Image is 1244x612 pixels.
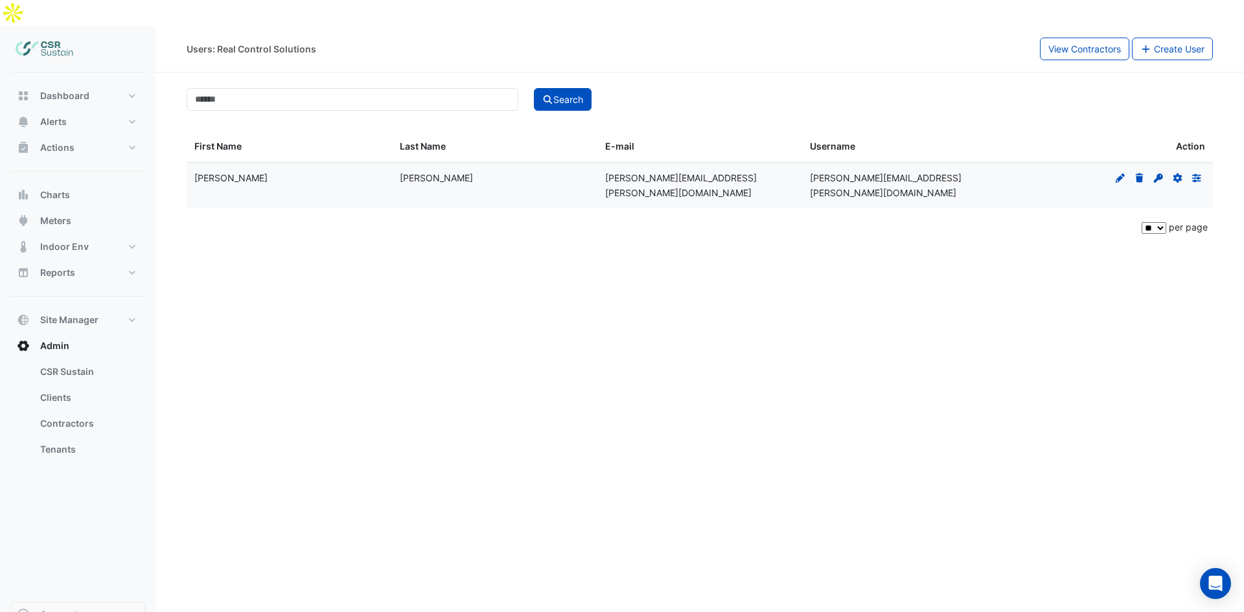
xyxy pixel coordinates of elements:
img: Company Logo [16,36,74,62]
div: per page [1139,220,1208,234]
span: View Contractors [1048,43,1121,54]
span: Dashboard [40,89,89,102]
app-icon: Actions [17,141,30,154]
button: View Contractors [1040,38,1129,60]
app-icon: Admin [17,339,30,352]
fa-icon: Reset Details [1172,172,1184,183]
span: Username [810,141,855,152]
span: E-mail [605,141,634,152]
button: Actions [10,135,145,161]
div: Users: Real Control Solutions [187,42,316,56]
button: Create User [1132,38,1214,60]
div: Open Intercom Messenger [1200,568,1231,599]
a: CSR Sustain [30,359,145,385]
span: Indoor Env [40,240,89,253]
span: Action [1176,139,1205,154]
button: Meters [10,208,145,234]
button: Indoor Env [10,234,145,260]
span: Alerts [40,115,67,128]
span: spencer.hogg@realcontrolsolutions.co.uk [605,172,757,198]
button: Reports [10,260,145,286]
fa-icon: Set Password [1153,172,1164,183]
span: Reports [40,266,75,279]
span: Admin [40,339,69,352]
app-icon: Alerts [17,115,30,128]
fa-icon: Preferences [1191,172,1203,183]
span: spencer.hogg@realcontrolsolutions.co.uk [810,172,962,198]
app-icon: Meters [17,214,30,227]
button: Search [534,88,592,111]
span: Meters [40,214,71,227]
button: Alerts [10,109,145,135]
span: Site Manager [40,313,98,326]
div: Admin [10,359,145,468]
span: Create User [1154,43,1204,54]
app-icon: Indoor Env [17,240,30,253]
button: Admin [10,333,145,359]
button: Charts [10,182,145,208]
a: Tenants [30,436,145,462]
app-icon: Dashboard [17,89,30,102]
span: Hogg [400,172,473,183]
span: First Name [194,141,242,152]
app-icon: Site Manager [17,313,30,326]
button: Site Manager [10,307,145,333]
fa-icon: Delete [1134,172,1146,183]
span: Spencer [194,172,268,183]
app-icon: Reports [17,266,30,279]
span: Actions [40,141,75,154]
a: Contractors [30,411,145,436]
fa-icon: Edit [1114,172,1126,183]
button: Dashboard [10,83,145,109]
span: Last Name [400,141,446,152]
span: Charts [40,188,70,201]
a: Clients [30,385,145,411]
app-icon: Charts [17,188,30,201]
